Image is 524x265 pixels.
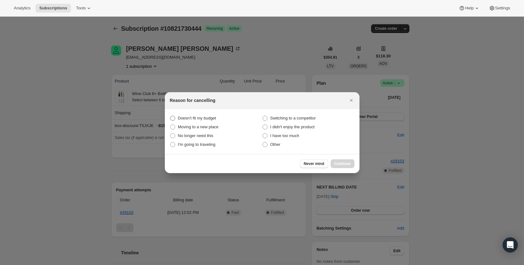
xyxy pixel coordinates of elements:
span: I have too much [270,133,300,138]
button: Help [455,4,483,13]
span: Help [465,6,473,11]
span: Other [270,142,281,147]
span: Analytics [14,6,30,11]
span: Doesn't fit my budget [178,116,216,120]
button: Never mind [300,159,328,168]
span: Never mind [304,161,324,166]
button: Subscriptions [35,4,71,13]
button: Analytics [10,4,34,13]
span: Tools [76,6,86,11]
button: Close [347,96,356,105]
span: Subscriptions [39,6,67,11]
span: Switching to a competitor [270,116,316,120]
div: Open Intercom Messenger [503,237,518,252]
span: No longer need this [178,133,213,138]
button: Tools [72,4,96,13]
h2: Reason for cancelling [170,97,215,103]
button: Settings [485,4,514,13]
span: I'm going to traveling [178,142,216,147]
span: Settings [495,6,510,11]
span: Moving to a new place [178,125,219,129]
span: I didn't enjoy the product [270,125,315,129]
